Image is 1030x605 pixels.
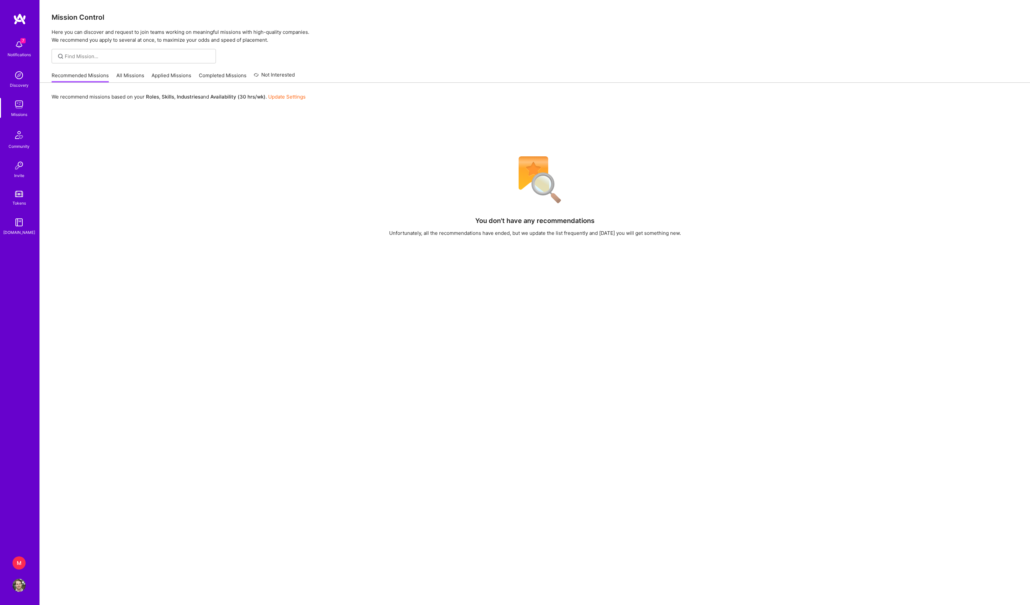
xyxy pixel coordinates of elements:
[12,38,26,51] img: bell
[11,556,27,570] a: M
[52,72,109,83] a: Recommended Missions
[11,579,27,592] a: User Avatar
[177,94,200,100] b: Industries
[11,127,27,143] img: Community
[116,72,144,83] a: All Missions
[152,72,191,83] a: Applied Missions
[57,53,64,60] i: icon SearchGrey
[8,51,31,58] div: Notifications
[3,229,35,236] div: [DOMAIN_NAME]
[52,28,1018,44] p: Here you can discover and request to join teams working on meaningful missions with high-quality ...
[10,82,29,89] div: Discovery
[12,579,26,592] img: User Avatar
[199,72,246,83] a: Completed Missions
[12,216,26,229] img: guide book
[12,159,26,172] img: Invite
[268,94,306,100] a: Update Settings
[12,556,26,570] div: M
[14,172,24,179] div: Invite
[162,94,174,100] b: Skills
[475,217,595,225] h4: You don't have any recommendations
[12,200,26,207] div: Tokens
[210,94,266,100] b: Availability (30 hrs/wk)
[20,38,26,43] span: 7
[15,191,23,197] img: tokens
[9,143,30,150] div: Community
[507,152,563,208] img: No Results
[146,94,159,100] b: Roles
[52,13,1018,21] h3: Mission Control
[389,230,681,236] div: Unfortunately, all the recommendations have ended, but we update the list frequently and [DATE] y...
[12,98,26,111] img: teamwork
[13,13,26,25] img: logo
[11,111,27,118] div: Missions
[254,71,295,83] a: Not Interested
[65,53,211,60] input: Find Mission...
[12,69,26,82] img: discovery
[52,93,306,100] p: We recommend missions based on your , , and .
